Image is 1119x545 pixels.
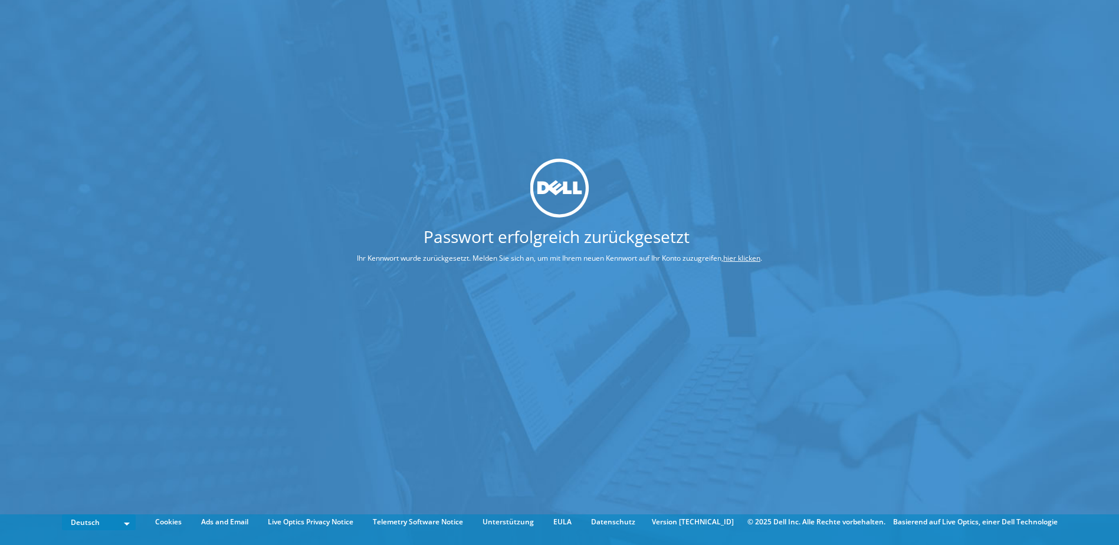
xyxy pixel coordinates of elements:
li: Basierend auf Live Optics, einer Dell Technologie [893,516,1058,528]
a: Live Optics Privacy Notice [259,516,362,528]
a: Telemetry Software Notice [364,516,472,528]
a: Unterstützung [474,516,543,528]
h1: Passwort erfolgreich zurückgesetzt [313,228,800,245]
li: © 2025 Dell Inc. Alle Rechte vorbehalten. [741,516,891,528]
a: hier klicken [723,253,760,263]
img: dell_svg_logo.svg [530,158,589,217]
a: Datenschutz [582,516,644,528]
p: Ihr Kennwort wurde zurückgesetzt. Melden Sie sich an, um mit Ihrem neuen Kennwort auf Ihr Konto z... [313,252,806,265]
li: Version [TECHNICAL_ID] [646,516,740,528]
a: EULA [544,516,580,528]
a: Cookies [146,516,191,528]
a: Ads and Email [192,516,257,528]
